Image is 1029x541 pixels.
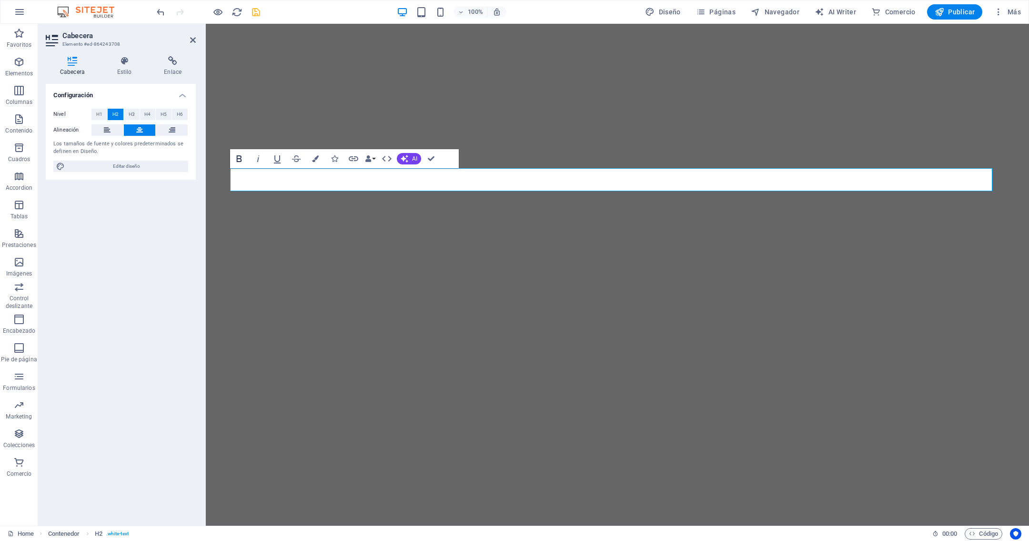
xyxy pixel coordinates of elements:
button: AI [397,153,421,164]
p: Tablas [10,213,28,220]
p: Encabezado [3,327,35,335]
span: H5 [161,109,167,120]
h2: Cabecera [62,31,196,40]
button: Diseño [641,4,685,20]
span: H2 [112,109,119,120]
span: H6 [177,109,183,120]
span: AI [412,156,417,162]
button: Más [990,4,1025,20]
span: H1 [96,109,102,120]
p: Cuadros [8,155,30,163]
button: undo [155,6,166,18]
label: Nivel [53,109,91,120]
h6: Tiempo de la sesión [932,528,958,540]
button: reload [231,6,242,18]
button: save [250,6,262,18]
span: Páginas [696,7,736,17]
img: Editor Logo [55,6,126,18]
div: Los tamaños de fuente y colores predeterminados se definen en Diseño. [53,140,188,156]
label: Alineación [53,124,91,136]
p: Contenido [5,127,32,134]
h4: Cabecera [46,56,103,76]
button: Usercentrics [1010,528,1021,540]
p: Columnas [6,98,33,106]
span: 00 00 [942,528,957,540]
span: Diseño [645,7,681,17]
p: Pie de página [1,356,37,363]
button: Data Bindings [363,149,377,168]
p: Imágenes [6,270,32,277]
span: Publicar [935,7,975,17]
p: Elementos [5,70,33,77]
button: Editar diseño [53,161,188,172]
button: Link [344,149,363,168]
p: Prestaciones [2,241,36,249]
button: H6 [172,109,188,120]
button: 100% [454,6,487,18]
span: : [949,530,950,537]
button: Navegador [747,4,803,20]
p: Colecciones [3,441,35,449]
button: Italic (Ctrl+I) [249,149,267,168]
span: H3 [129,109,135,120]
button: Strikethrough [287,149,305,168]
p: Accordion [6,184,32,192]
p: Marketing [6,413,32,420]
span: Navegador [751,7,799,17]
span: Código [969,528,998,540]
span: Editar diseño [68,161,185,172]
p: Formularios [3,384,35,392]
button: Underline (Ctrl+U) [268,149,286,168]
button: Bold (Ctrl+B) [230,149,248,168]
a: Haz clic para cancelar la selección y doble clic para abrir páginas [8,528,34,540]
span: . white-text [106,528,129,540]
h4: Enlace [150,56,196,76]
span: Haz clic para seleccionar y doble clic para editar [95,528,102,540]
button: AI Writer [811,4,860,20]
button: HTML [378,149,396,168]
button: Páginas [692,4,739,20]
button: Haz clic para salir del modo de previsualización y seguir editando [212,6,223,18]
p: Favoritos [7,41,31,49]
span: Más [994,7,1021,17]
i: Guardar (Ctrl+S) [251,7,262,18]
h6: 100% [468,6,483,18]
span: H4 [144,109,151,120]
button: Colors [306,149,324,168]
span: Comercio [871,7,916,17]
button: Código [965,528,1002,540]
button: H2 [108,109,123,120]
i: Deshacer: Cambiar orientación (Ctrl+Z) [155,7,166,18]
nav: breadcrumb [48,528,129,540]
p: Comercio [7,470,32,478]
span: AI Writer [815,7,856,17]
button: Confirm (Ctrl+⏎) [422,149,440,168]
span: Haz clic para seleccionar y doble clic para editar [48,528,80,540]
h4: Estilo [103,56,150,76]
button: H4 [140,109,156,120]
button: Publicar [927,4,983,20]
button: H5 [156,109,171,120]
button: H3 [124,109,140,120]
h3: Elemento #ed-864243708 [62,40,177,49]
button: H1 [91,109,107,120]
i: Volver a cargar página [232,7,242,18]
button: Comercio [868,4,919,20]
button: Icons [325,149,343,168]
i: Al redimensionar, ajustar el nivel de zoom automáticamente para ajustarse al dispositivo elegido. [493,8,501,16]
h4: Configuración [46,84,196,101]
